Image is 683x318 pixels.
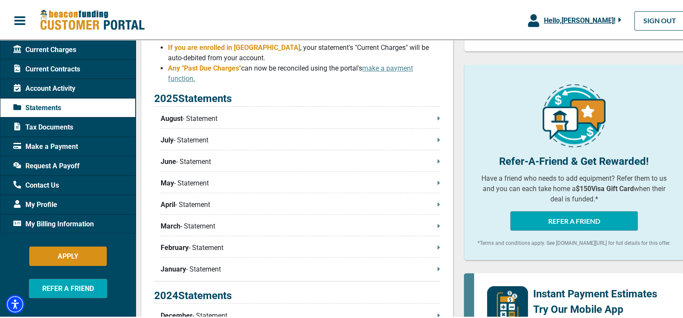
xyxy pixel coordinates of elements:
div: Accessibility Menu [6,293,25,312]
span: Account Activity [13,82,75,93]
img: refer-a-friend-icon.png [543,83,605,146]
button: REFER A FRIEND [510,210,638,229]
span: Contact Us [13,179,59,189]
span: My Profile [13,198,57,209]
p: Refer-A-Friend & Get Rewarded! [477,152,671,168]
p: 2024 Statements [154,287,440,303]
span: July [161,134,174,144]
span: May [161,177,174,187]
span: August [161,112,183,123]
span: Current Charges [13,43,76,54]
span: February [161,241,189,252]
p: *Terms and conditions apply. See [DOMAIN_NAME][URL] for full details for this offer. [477,238,671,246]
span: Hello, [PERSON_NAME] ! [543,15,615,23]
p: - Statement [161,155,440,166]
p: Try Our Mobile App [533,300,657,316]
p: - Statement [161,263,440,273]
span: If you are enrolled in [GEOGRAPHIC_DATA] [168,42,300,50]
span: Statements [13,102,61,112]
p: - Statement [161,220,440,230]
span: Tax Documents [13,121,73,131]
span: March [161,220,180,230]
p: Have a friend who needs to add equipment? Refer them to us and you can each take home a when thei... [477,172,671,203]
b: $150 Visa Gift Card [576,183,634,191]
span: Any "Past Due Charges" [168,63,241,71]
span: June [161,155,176,166]
button: APPLY [29,245,107,265]
span: Current Contracts [13,63,80,73]
p: - Statement [161,241,440,252]
p: Instant Payment Estimates [533,285,657,300]
span: January [161,263,186,273]
span: April [161,198,175,209]
p: 2025 Statements [154,90,440,105]
span: My Billing Information [13,218,94,228]
p: - Statement [161,112,440,123]
p: - Statement [161,134,440,144]
span: can now be reconciled using the portal's [168,63,413,81]
p: - Statement [161,177,440,187]
span: Make a Payment [13,140,78,151]
p: - Statement [161,198,440,209]
button: REFER A FRIEND [29,278,107,297]
span: Request A Payoff [13,160,80,170]
img: Beacon Funding Customer Portal Logo [40,8,145,30]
